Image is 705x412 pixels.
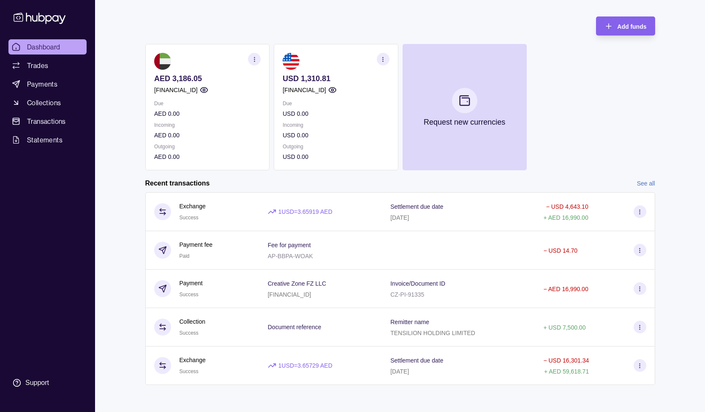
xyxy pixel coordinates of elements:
[8,114,87,129] a: Transactions
[180,317,205,326] p: Collection
[424,117,505,127] p: Request new currencies
[283,74,389,83] p: USD 1,310.81
[180,240,213,249] p: Payment fee
[637,179,655,188] a: See all
[617,23,646,30] span: Add funds
[8,58,87,73] a: Trades
[268,242,311,248] p: Fee for payment
[283,53,299,70] img: us
[544,368,589,375] p: + AED 59,618.71
[8,95,87,110] a: Collections
[283,131,389,140] p: USD 0.00
[180,368,199,374] span: Success
[268,253,313,259] p: AP-BBPA-WOAK
[27,116,66,126] span: Transactions
[27,135,63,145] span: Statements
[283,85,326,95] p: [FINANCIAL_ID]
[154,131,261,140] p: AED 0.00
[543,247,577,254] p: − USD 14.70
[390,319,429,325] p: Remitter name
[390,291,424,298] p: CZ-PI-91335
[154,152,261,161] p: AED 0.00
[390,330,475,336] p: TENSILION HOLDING LIMITED
[268,280,327,287] p: Creative Zone FZ LLC
[180,202,206,211] p: Exchange
[283,109,389,118] p: USD 0.00
[8,132,87,147] a: Statements
[180,355,206,365] p: Exchange
[145,179,210,188] h2: Recent transactions
[180,292,199,297] span: Success
[390,214,409,221] p: [DATE]
[180,253,190,259] span: Paid
[27,60,48,71] span: Trades
[283,142,389,151] p: Outgoing
[27,98,61,108] span: Collections
[543,286,588,292] p: − AED 16,990.00
[390,368,409,375] p: [DATE]
[283,120,389,130] p: Incoming
[8,76,87,92] a: Payments
[283,99,389,108] p: Due
[268,291,311,298] p: [FINANCIAL_ID]
[27,79,57,89] span: Payments
[390,203,443,210] p: Settlement due date
[402,44,526,170] button: Request new currencies
[154,99,261,108] p: Due
[154,85,198,95] p: [FINANCIAL_ID]
[180,215,199,221] span: Success
[154,74,261,83] p: AED 3,186.05
[268,324,321,330] p: Document reference
[180,278,203,288] p: Payment
[154,53,171,70] img: ae
[180,330,199,336] span: Success
[283,152,389,161] p: USD 0.00
[27,42,60,52] span: Dashboard
[546,203,588,210] p: − USD 4,643.10
[154,120,261,130] p: Incoming
[543,214,588,221] p: + AED 16,990.00
[390,280,445,287] p: Invoice/Document ID
[25,378,49,387] div: Support
[278,207,332,216] p: 1 USD = 3.65919 AED
[543,357,589,364] p: − USD 16,301.34
[543,324,585,331] p: + USD 7,500.00
[154,142,261,151] p: Outgoing
[8,39,87,55] a: Dashboard
[596,16,655,35] button: Add funds
[390,357,443,364] p: Settlement due date
[8,374,87,392] a: Support
[154,109,261,118] p: AED 0.00
[278,361,332,370] p: 1 USD = 3.65729 AED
